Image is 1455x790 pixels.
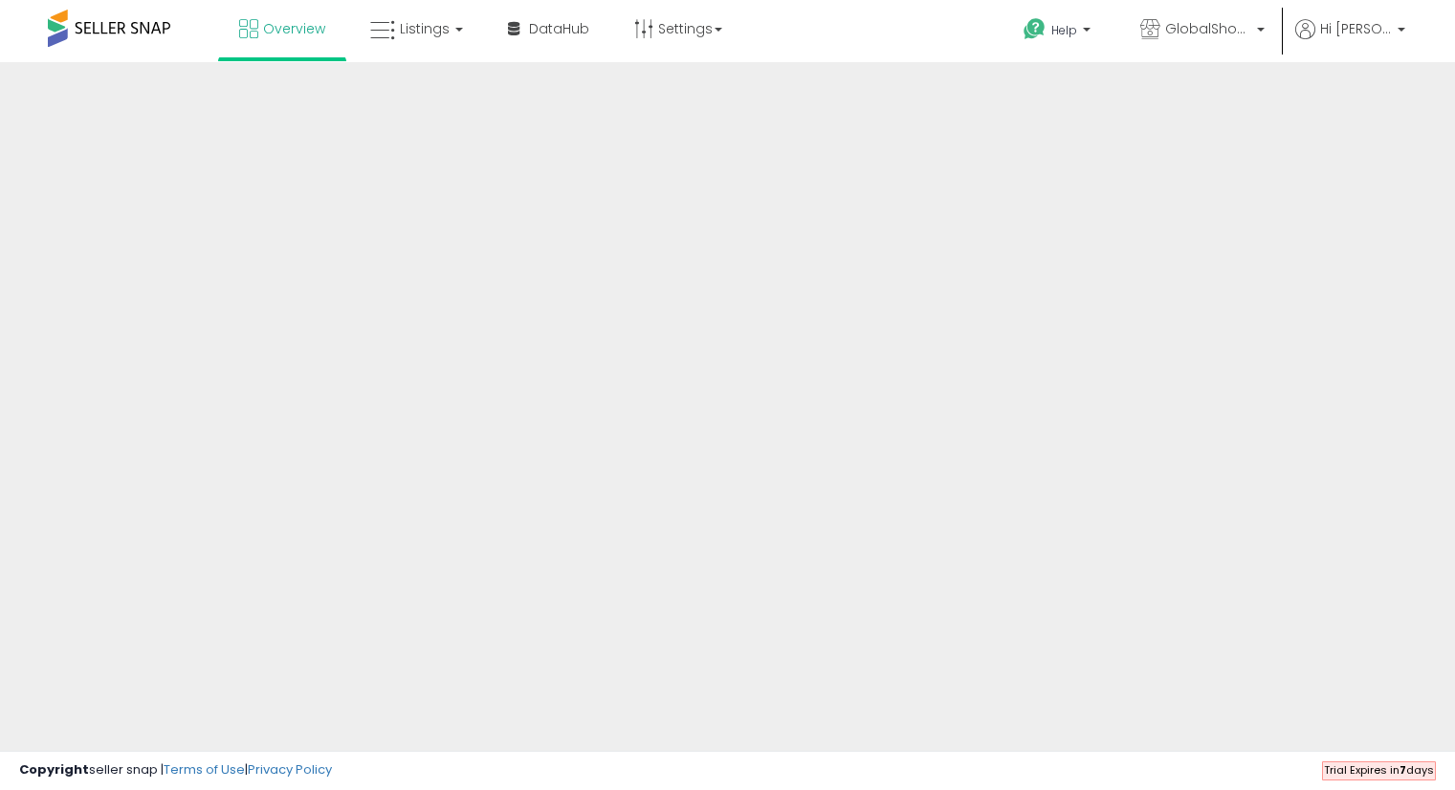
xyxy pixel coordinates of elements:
span: Hi [PERSON_NAME] [1320,19,1392,38]
span: DataHub [529,19,589,38]
b: 7 [1400,762,1406,778]
a: Terms of Use [164,760,245,779]
span: Trial Expires in days [1324,762,1434,778]
span: Listings [400,19,450,38]
span: GlobalShoppes [1165,19,1251,38]
span: Overview [263,19,325,38]
i: Get Help [1023,17,1047,41]
a: Hi [PERSON_NAME] [1295,19,1405,62]
a: Privacy Policy [248,760,332,779]
span: Help [1051,22,1077,38]
strong: Copyright [19,760,89,779]
div: seller snap | | [19,761,332,779]
a: Help [1008,3,1110,62]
